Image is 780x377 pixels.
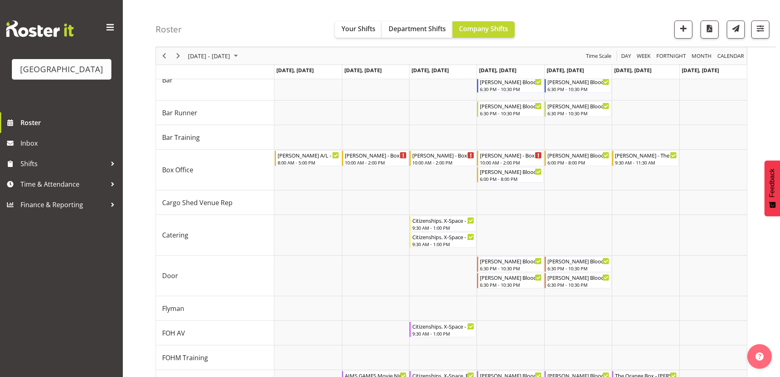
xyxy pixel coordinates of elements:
div: [PERSON_NAME] A/L - [PERSON_NAME] [278,151,339,159]
div: 6:00 PM - 8:00 PM [480,176,542,182]
button: Filter Shifts [751,21,769,39]
div: 6:30 PM - 10:30 PM [480,86,542,92]
div: [PERSON_NAME] Bloody [PERSON_NAME] [PERSON_NAME] [547,78,609,86]
div: Box Office"s event - Michelle - Kevin Bloody Wilson - Box office - Michelle Bradbury Begin From T... [477,167,544,183]
td: FOHM Training resource [156,345,274,370]
td: Box Office resource [156,150,274,190]
span: Finance & Reporting [20,199,106,211]
div: Door"s event - Kevin Bloody Wilson - Heather Powell Begin From Friday, September 5, 2025 at 6:30:... [545,273,611,288]
div: [PERSON_NAME] Bloody [PERSON_NAME] [547,102,609,110]
div: 8:00 AM - 5:00 PM [278,159,339,166]
span: Flyman [162,304,184,313]
div: 9:30 AM - 1:00 PM [412,330,474,337]
div: [PERSON_NAME] - Box Office (Daytime Shifts) - Unfilled [480,151,542,159]
div: [PERSON_NAME] - Box Office (Daytime Shifts) - Unfilled [345,151,407,159]
div: Bar"s event - Kevin Bloody Wilson - Aaron Smart Begin From Thursday, September 4, 2025 at 6:30:00... [477,77,544,93]
div: Bar Runner"s event - Kevin Bloody Wilson - Robin Hendriks Begin From Thursday, September 4, 2025 ... [477,101,544,117]
td: FOH AV resource [156,321,274,345]
span: Inbox [20,137,119,149]
span: Roster [20,117,119,129]
span: [DATE], [DATE] [682,66,719,74]
div: Box Office"s event - Renee - Kevin Bloody Wilson - Box office - Renée Hewitt Begin From Friday, S... [545,151,611,166]
div: 10:00 AM - 2:00 PM [345,159,407,166]
td: Catering resource [156,215,274,256]
button: Timeline Day [620,51,633,61]
div: Box Office"s event - Wendy - The Orange Box - Ticketing Box Office - Wendy Auld Begin From Saturd... [612,151,679,166]
div: [PERSON_NAME] - The Orange Box - Ticketing Box Office - [PERSON_NAME] [615,151,677,159]
button: Month [716,51,746,61]
button: Next [173,51,184,61]
div: Box Office"s event - Wendy - Box Office (Daytime Shifts) - Unfilled Begin From Wednesday, Septemb... [409,151,476,166]
span: FOH AV [162,328,185,338]
button: Send a list of all shifts for the selected filtered period to all rostered employees. [727,21,745,39]
div: [PERSON_NAME] - Box Office (Daytime Shifts) - Unfilled [412,151,474,159]
span: Bar Training [162,133,200,142]
div: Previous [157,47,171,64]
button: Download a PDF of the roster according to the set date range. [701,21,719,39]
span: Catering [162,230,188,240]
div: 10:00 AM - 2:00 PM [412,159,474,166]
span: Bar Runner [162,108,197,118]
div: 10:00 AM - 2:00 PM [480,159,542,166]
div: [PERSON_NAME] Bloody [PERSON_NAME] - [PERSON_NAME] [480,102,542,110]
div: 6:30 PM - 10:30 PM [480,281,542,288]
div: 6:30 PM - 10:30 PM [547,86,609,92]
div: 6:00 PM - 8:00 PM [547,159,609,166]
span: FOHM Training [162,353,208,363]
div: Citizenships. X-Space - [PERSON_NAME] [412,322,474,330]
div: Door"s event - Kevin Bloody Wilson - Aiddie Carnihan Begin From Thursday, September 4, 2025 at 6:... [477,256,544,272]
span: Feedback [769,169,776,197]
div: Citizenships. X-Space - [PERSON_NAME] [412,216,474,224]
button: Feedback - Show survey [764,160,780,216]
span: [DATE], [DATE] [411,66,449,74]
span: [DATE], [DATE] [276,66,314,74]
td: Flyman resource [156,296,274,321]
button: Previous [159,51,170,61]
td: Cargo Shed Venue Rep resource [156,190,274,215]
span: [DATE], [DATE] [547,66,584,74]
td: Bar resource [156,60,274,101]
span: Your Shifts [341,24,375,33]
span: Shifts [20,158,106,170]
span: [DATE] - [DATE] [187,51,231,61]
span: Month [691,51,712,61]
div: [GEOGRAPHIC_DATA] [20,63,103,75]
div: [PERSON_NAME] Bloody [PERSON_NAME] - [PERSON_NAME] [547,257,609,265]
span: Week [636,51,651,61]
button: September 01 - 07, 2025 [187,51,242,61]
img: Rosterit website logo [6,21,74,37]
span: Bar [162,75,173,85]
button: Add a new shift [674,21,692,39]
div: Box Office"s event - Wendy - Box Office (Daytime Shifts) - Unfilled Begin From Tuesday, September... [342,151,409,166]
div: 6:30 PM - 10:30 PM [547,265,609,272]
img: help-xxl-2.png [755,352,764,361]
div: 6:30 PM - 10:30 PM [547,281,609,288]
div: Citizenships. X-Space - [PERSON_NAME] [412,233,474,241]
button: Time Scale [585,51,613,61]
div: 9:30 AM - 1:00 PM [412,241,474,247]
div: 6:30 PM - 10:30 PM [480,110,542,117]
span: Department Shifts [389,24,446,33]
div: Next [171,47,185,64]
span: Time & Attendance [20,178,106,190]
span: [DATE], [DATE] [614,66,651,74]
button: Timeline Month [690,51,713,61]
span: [DATE], [DATE] [344,66,382,74]
div: [PERSON_NAME] Bloody [PERSON_NAME] [480,78,542,86]
div: FOH AV"s event - Citizenships. X-Space - Chris Darlington Begin From Wednesday, September 3, 2025... [409,322,476,337]
div: Catering"s event - Citizenships. X-Space - Lisa Camplin Begin From Wednesday, September 3, 2025 a... [409,216,476,231]
span: Day [620,51,632,61]
span: Box Office [162,165,193,175]
div: 9:30 AM - 11:30 AM [615,159,677,166]
button: Department Shifts [382,21,452,38]
div: Box Office"s event - Wendy - Box Office (Daytime Shifts) - Unfilled Begin From Thursday, Septembe... [477,151,544,166]
span: Time Scale [585,51,612,61]
span: Company Shifts [459,24,508,33]
div: Door"s event - Kevin Bloody Wilson - Amanda Clark Begin From Friday, September 5, 2025 at 6:30:00... [545,256,611,272]
span: Fortnight [656,51,687,61]
button: Your Shifts [335,21,382,38]
div: [PERSON_NAME] Bloody [PERSON_NAME] [480,273,542,281]
button: Timeline Week [635,51,652,61]
div: [PERSON_NAME] Bloody [PERSON_NAME] - [PERSON_NAME] [480,257,542,265]
td: Door resource [156,256,274,296]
